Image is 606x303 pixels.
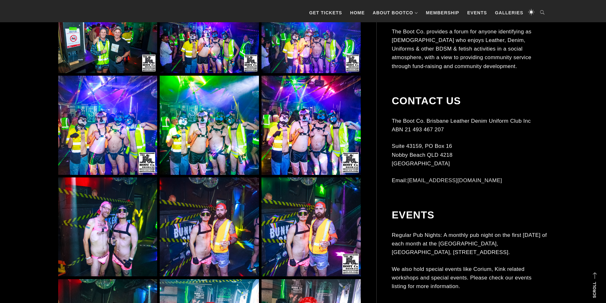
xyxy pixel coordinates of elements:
a: Home [347,3,368,22]
h2: Contact Us [392,95,548,107]
a: Membership [423,3,463,22]
a: Galleries [492,3,526,22]
a: GET TICKETS [306,3,345,22]
strong: Scroll [592,282,597,298]
p: We also hold special events like Corium, Kink related workshops and special events. Please check ... [392,265,548,291]
p: Email: [392,176,548,184]
h2: Events [392,209,548,221]
a: About BootCo [370,3,421,22]
a: [EMAIL_ADDRESS][DOMAIN_NAME] [407,177,502,183]
p: The Boot Co. provides a forum for anyone identifying as [DEMOGRAPHIC_DATA] who enjoys Leather, De... [392,27,548,70]
p: The Boot Co. Brisbane Leather Denim Uniform Club Inc ABN 21 493 467 207 [392,116,548,134]
p: Regular Pub Nights: A monthly pub night on the first [DATE] of each month at the [GEOGRAPHIC_DATA... [392,231,548,257]
a: Events [464,3,490,22]
p: Suite 43159, PO Box 16 Nobby Beach QLD 4218 [GEOGRAPHIC_DATA] [392,142,548,168]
